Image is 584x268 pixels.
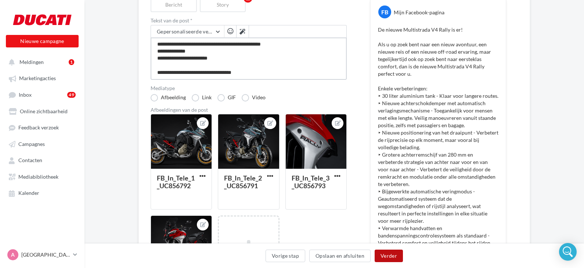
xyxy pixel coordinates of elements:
[67,92,76,98] div: 49
[157,28,219,35] span: Gepersonaliseerde velden
[20,108,68,114] span: Online zichtbaarheid
[4,153,80,167] a: Contacten
[18,141,45,147] span: Campagnes
[292,174,329,190] div: FB_In_Tele_3_UC856793
[19,75,56,82] span: Marketingacties
[4,55,77,68] button: Meldingen 1
[192,94,212,101] label: Link
[309,250,371,262] button: Opslaan en afsluiten
[4,71,80,85] a: Marketingacties
[69,59,74,65] div: 1
[4,121,80,134] a: Feedback verzoek
[151,86,347,91] label: Mediatype
[4,137,80,150] a: Campagnes
[18,125,59,131] span: Feedback verzoek
[242,94,266,101] label: Video
[4,170,80,183] a: Mediabibliotheek
[394,9,444,16] div: Mijn Facebook-pagina
[224,174,262,190] div: FB_In_Tele_2_UC856791
[6,248,79,262] a: A [GEOGRAPHIC_DATA]
[19,92,32,98] span: Inbox
[157,174,195,190] div: FB_In_Tele_1_UC856792
[151,25,224,38] button: Gepersonaliseerde velden
[217,94,236,101] label: GIF
[18,157,42,164] span: Contacten
[18,190,39,196] span: Kalender
[151,107,347,112] div: Afbeeldingen van de post
[266,250,305,262] button: Vorige stap
[151,94,186,101] label: Afbeelding
[4,104,80,118] a: Online zichtbaarheid
[18,174,58,180] span: Mediabibliotheek
[378,6,391,18] div: FB
[559,243,577,261] div: Open Intercom Messenger
[151,18,347,23] label: Tekst van de post *
[19,59,44,65] span: Meldingen
[11,251,15,258] span: A
[375,250,403,262] button: Verder
[6,35,79,47] button: Nieuwe campagne
[21,251,70,258] p: [GEOGRAPHIC_DATA]
[4,88,80,101] a: Inbox49
[4,186,80,199] a: Kalender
